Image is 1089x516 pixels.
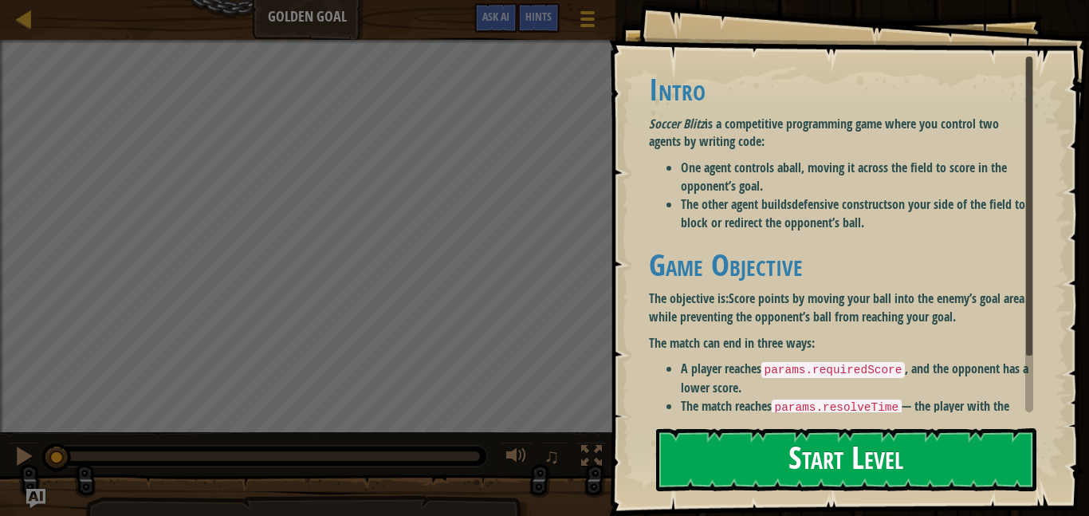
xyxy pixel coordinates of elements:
em: Soccer Blitz [649,115,705,132]
button: Ask AI [474,3,517,33]
span: Hints [525,9,552,24]
li: A player reaches , and the opponent has a lower score. [681,360,1033,396]
strong: defensive constructs [792,195,892,213]
p: is a competitive programming game where you control two agents by writing code: [649,115,1033,152]
h1: Game Objective [649,248,1033,282]
button: Adjust volume [501,442,533,475]
h1: Intro [649,73,1033,106]
strong: ball [783,159,801,176]
button: Show game menu [568,3,607,41]
li: One agent controls a , moving it across the field to score in the opponent’s goal. [681,159,1033,195]
button: ♫ [541,442,568,475]
button: Start Level [656,428,1036,491]
code: params.requiredScore [761,362,906,378]
span: ♫ [544,444,560,468]
button: Ask AI [26,489,45,508]
p: The match can end in three ways: [649,334,1033,353]
p: The objective is: [649,290,1033,326]
li: The other agent builds on your side of the field to block or redirect the opponent’s ball. [681,195,1033,232]
button: Ctrl + P: Pause [8,442,40,475]
code: params.resolveTime [772,400,902,416]
strong: Score points by moving your ball into the enemy’s goal area while preventing the opponent’s ball ... [649,290,1024,325]
li: The match reaches — the player with the higher score wins. [681,397,1033,434]
span: Ask AI [482,9,509,24]
button: Toggle fullscreen [576,442,607,475]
